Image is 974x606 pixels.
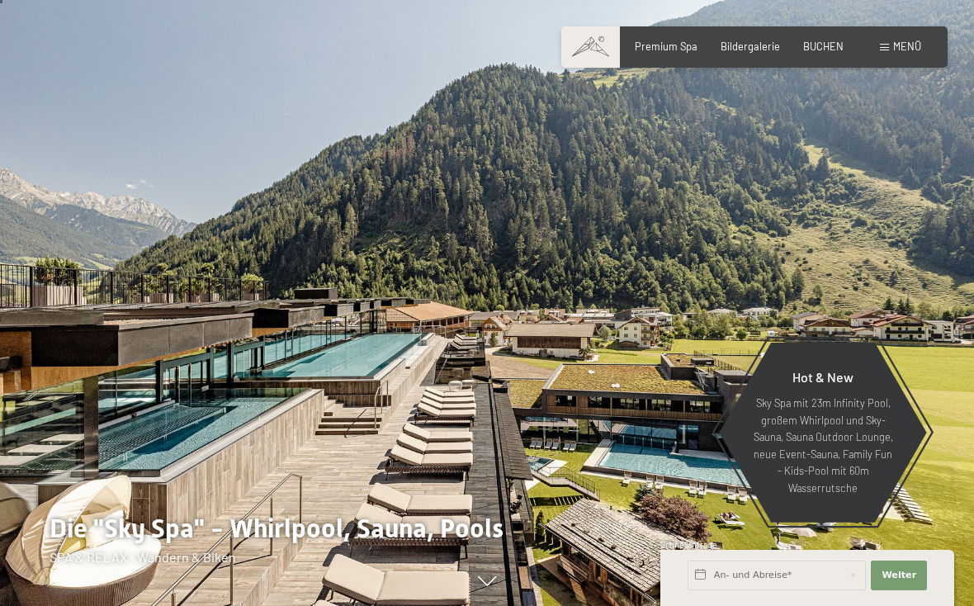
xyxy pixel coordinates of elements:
a: Bildergalerie [721,40,780,53]
span: Schnellanfrage [660,540,717,550]
span: Menü [893,40,921,53]
a: BUCHEN [803,40,844,53]
a: Premium Spa [635,40,697,53]
button: Weiter [871,561,927,590]
span: Weiter [882,569,916,582]
a: Hot & New Sky Spa mit 23m Infinity Pool, großem Whirlpool und Sky-Sauna, Sauna Outdoor Lounge, ne... [718,342,928,523]
span: Hot & New [792,369,853,385]
p: Sky Spa mit 23m Infinity Pool, großem Whirlpool und Sky-Sauna, Sauna Outdoor Lounge, neue Event-S... [751,395,895,496]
